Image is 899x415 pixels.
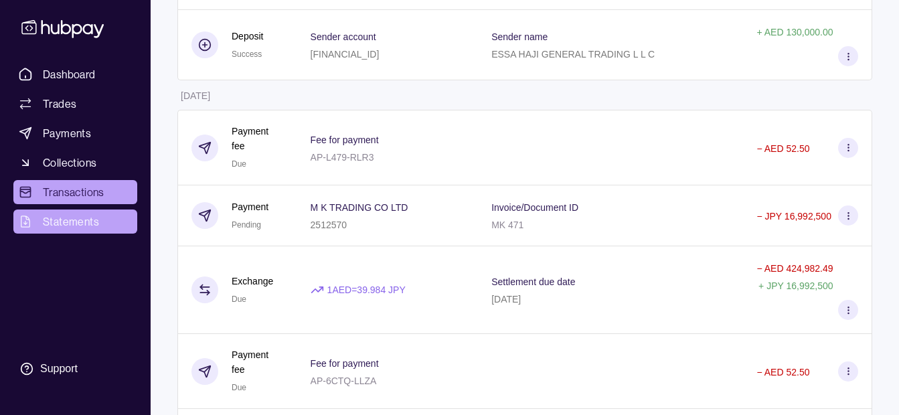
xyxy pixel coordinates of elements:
span: Due [232,383,246,392]
p: 2512570 [311,220,347,230]
span: Pending [232,220,261,230]
p: Payment fee [232,347,284,377]
p: − JPY 16,992,500 [756,211,831,222]
p: [DATE] [181,90,210,101]
p: [DATE] [491,294,521,305]
p: 1 AED = 39.984 JPY [327,282,406,297]
span: Dashboard [43,66,96,82]
p: − AED 424,982.49 [756,263,833,274]
p: Payment [232,199,268,214]
span: Trades [43,96,76,112]
p: + JPY 16,992,500 [758,280,833,291]
div: Support [40,361,78,376]
span: Statements [43,214,99,230]
a: Payments [13,121,137,145]
p: AP-6CTQ-LLZA [311,376,377,386]
a: Statements [13,210,137,234]
p: Exchange [232,274,273,288]
a: Collections [13,151,137,175]
span: Due [232,295,246,304]
p: AP-L479-RLR3 [311,152,374,163]
span: Due [232,159,246,169]
p: − AED 52.50 [756,367,809,378]
span: Transactions [43,184,104,200]
a: Support [13,355,137,383]
p: ESSA HAJI GENERAL TRADING L L C [491,49,655,60]
p: [FINANCIAL_ID] [311,49,380,60]
p: Sender account [311,31,376,42]
p: Fee for payment [311,358,379,369]
p: M K TRADING CO LTD [311,202,408,213]
span: Payments [43,125,91,141]
p: + AED 130,000.00 [756,27,833,37]
a: Transactions [13,180,137,204]
p: Invoice/Document ID [491,202,578,213]
span: Collections [43,155,96,171]
p: MK 471 [491,220,523,230]
p: − AED 52.50 [756,143,809,154]
p: Sender name [491,31,548,42]
a: Dashboard [13,62,137,86]
p: Deposit [232,29,263,44]
p: Payment fee [232,124,284,153]
p: Settlement due date [491,276,575,287]
p: Fee for payment [311,135,379,145]
a: Trades [13,92,137,116]
span: Success [232,50,262,59]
